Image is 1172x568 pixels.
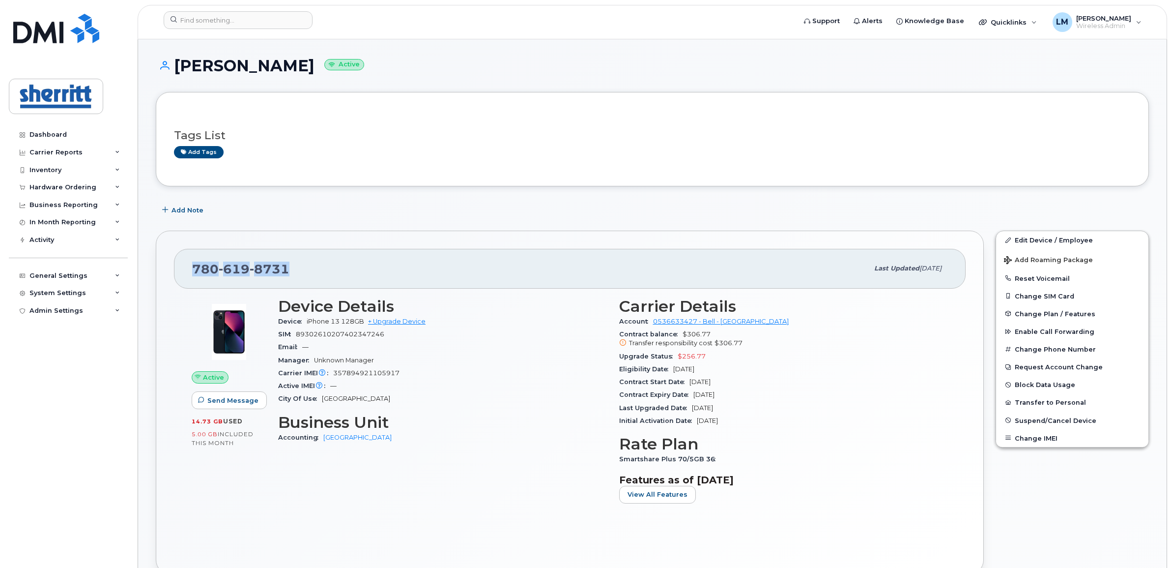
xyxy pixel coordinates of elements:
[689,378,711,386] span: [DATE]
[156,57,1149,74] h1: [PERSON_NAME]
[715,339,743,347] span: $306.77
[678,353,706,360] span: $256.77
[996,269,1148,287] button: Reset Voicemail
[278,434,323,441] span: Accounting
[996,340,1148,358] button: Change Phone Number
[1004,256,1093,266] span: Add Roaming Package
[307,318,364,325] span: iPhone 13 128GB
[172,206,203,215] span: Add Note
[673,365,694,373] span: [DATE]
[219,262,250,276] span: 619
[996,323,1148,340] button: Enable Call Forwarding
[200,302,258,361] img: image20231002-3703462-1ig824h.jpeg
[619,298,948,315] h3: Carrier Details
[619,330,948,348] span: $306.77
[223,418,243,425] span: used
[278,369,333,377] span: Carrier IMEI
[278,330,296,338] span: SIM
[619,378,689,386] span: Contract Start Date
[278,343,302,351] span: Email
[996,305,1148,323] button: Change Plan / Features
[203,373,224,382] span: Active
[919,265,942,272] span: [DATE]
[250,262,289,276] span: 8731
[333,369,400,377] span: 357894921105917
[322,395,390,402] span: [GEOGRAPHIC_DATA]
[174,129,1131,142] h3: Tags List
[207,396,258,405] span: Send Message
[192,431,218,438] span: 5.00 GB
[996,231,1148,249] a: Edit Device / Employee
[1015,417,1096,424] span: Suspend/Cancel Device
[278,357,314,364] span: Manager
[324,59,364,70] small: Active
[174,146,224,158] a: Add tags
[996,412,1148,429] button: Suspend/Cancel Device
[278,298,607,315] h3: Device Details
[996,393,1148,411] button: Transfer to Personal
[323,434,392,441] a: [GEOGRAPHIC_DATA]
[619,417,697,424] span: Initial Activation Date
[874,265,919,272] span: Last updated
[1015,328,1094,335] span: Enable Call Forwarding
[996,358,1148,376] button: Request Account Change
[693,391,715,398] span: [DATE]
[697,417,718,424] span: [DATE]
[996,249,1148,269] button: Add Roaming Package
[330,382,337,389] span: —
[192,262,289,276] span: 780
[278,318,307,325] span: Device
[619,404,692,412] span: Last Upgraded Date
[619,435,948,453] h3: Rate Plan
[996,376,1148,393] button: Block Data Usage
[296,330,384,338] span: 89302610207402347246
[996,287,1148,305] button: Change SIM Card
[692,404,713,412] span: [DATE]
[368,318,426,325] a: + Upgrade Device
[314,357,374,364] span: Unknown Manager
[278,414,607,431] h3: Business Unit
[628,490,687,499] span: View All Features
[619,330,683,338] span: Contract balance
[278,382,330,389] span: Active IMEI
[653,318,789,325] a: 0536633427 - Bell - [GEOGRAPHIC_DATA]
[619,455,720,463] span: Smartshare Plus 70/5GB 36
[996,429,1148,447] button: Change IMEI
[619,318,653,325] span: Account
[192,418,223,425] span: 14.73 GB
[619,486,696,504] button: View All Features
[156,201,212,219] button: Add Note
[192,391,267,409] button: Send Message
[619,391,693,398] span: Contract Expiry Date
[302,343,309,351] span: —
[619,353,678,360] span: Upgrade Status
[629,339,713,347] span: Transfer responsibility cost
[619,365,673,373] span: Eligibility Date
[192,430,254,447] span: included this month
[1015,310,1095,317] span: Change Plan / Features
[278,395,322,402] span: City Of Use
[619,474,948,486] h3: Features as of [DATE]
